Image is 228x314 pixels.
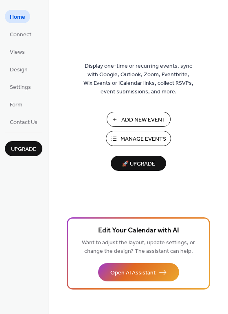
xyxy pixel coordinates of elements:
[5,80,36,93] a: Settings
[83,62,193,96] span: Display one-time or recurring events, sync with Google, Outlook, Zoom, Eventbrite, Wix Events or ...
[11,145,36,154] span: Upgrade
[5,141,42,156] button: Upgrade
[5,97,27,111] a: Form
[110,269,156,277] span: Open AI Assistant
[5,115,42,128] a: Contact Us
[98,225,179,237] span: Edit Your Calendar with AI
[82,237,195,257] span: Want to adjust the layout, update settings, or change the design? The assistant can help.
[111,156,166,171] button: 🚀 Upgrade
[5,62,33,76] a: Design
[121,116,166,124] span: Add New Event
[10,101,22,109] span: Form
[106,131,171,146] button: Manage Events
[5,10,30,23] a: Home
[121,135,166,144] span: Manage Events
[10,31,31,39] span: Connect
[10,48,25,57] span: Views
[10,66,28,74] span: Design
[107,112,171,127] button: Add New Event
[116,159,161,170] span: 🚀 Upgrade
[98,263,179,281] button: Open AI Assistant
[5,27,36,41] a: Connect
[5,45,30,58] a: Views
[10,83,31,92] span: Settings
[10,13,25,22] span: Home
[10,118,37,127] span: Contact Us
